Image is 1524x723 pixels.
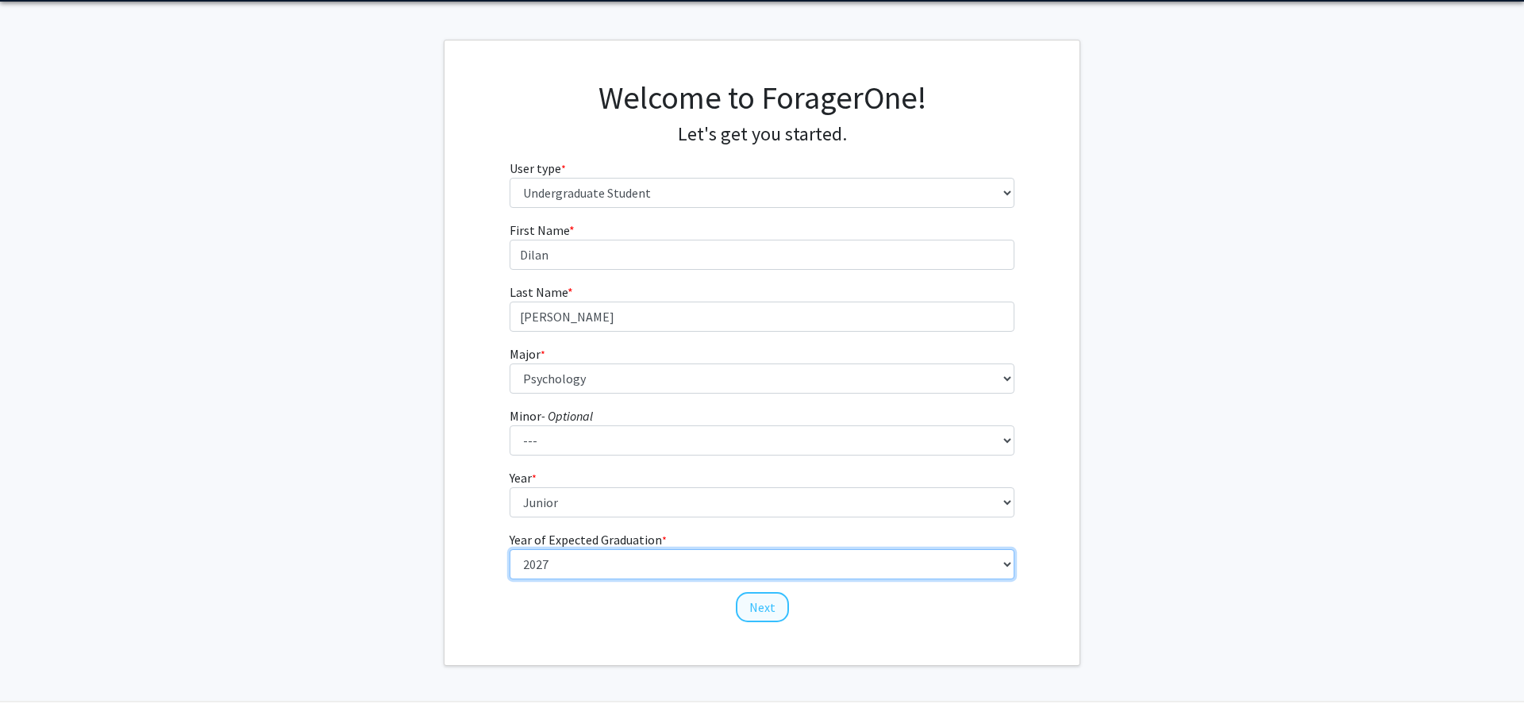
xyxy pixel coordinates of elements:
[541,408,593,424] i: - Optional
[510,530,667,549] label: Year of Expected Graduation
[510,159,566,178] label: User type
[510,222,569,238] span: First Name
[510,284,568,300] span: Last Name
[510,468,537,487] label: Year
[510,344,545,363] label: Major
[510,406,593,425] label: Minor
[510,123,1015,146] h4: Let's get you started.
[12,652,67,711] iframe: Chat
[510,79,1015,117] h1: Welcome to ForagerOne!
[736,592,789,622] button: Next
